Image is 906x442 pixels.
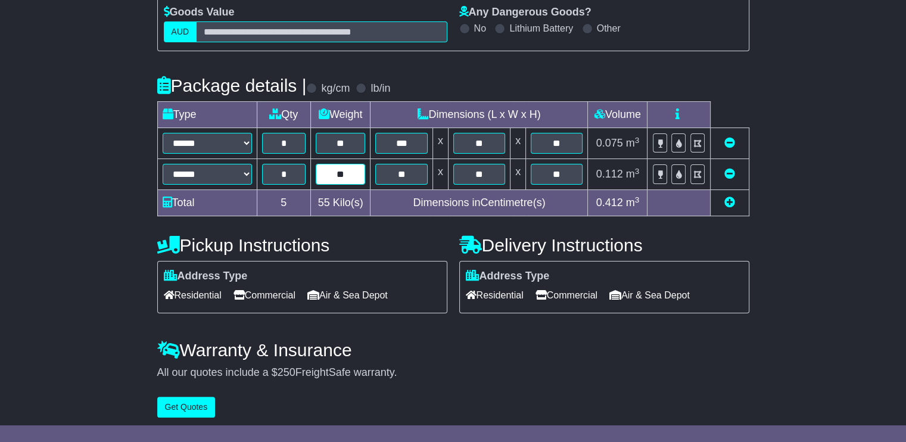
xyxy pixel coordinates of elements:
span: 0.112 [596,168,623,180]
td: x [432,159,448,190]
span: Residential [164,286,222,304]
button: Get Quotes [157,397,216,418]
label: No [474,23,486,34]
td: Dimensions in Centimetre(s) [371,190,588,216]
td: Qty [257,102,310,128]
sup: 3 [635,167,640,176]
sup: 3 [635,136,640,145]
label: kg/cm [321,82,350,95]
div: All our quotes include a $ FreightSafe warranty. [157,366,749,379]
span: Air & Sea Depot [609,286,690,304]
a: Remove this item [724,137,735,149]
h4: Package details | [157,76,307,95]
span: Residential [466,286,524,304]
td: Dimensions (L x W x H) [371,102,588,128]
h4: Warranty & Insurance [157,340,749,360]
span: m [626,197,640,208]
span: 0.412 [596,197,623,208]
label: lb/in [371,82,390,95]
td: Type [157,102,257,128]
label: Address Type [164,270,248,283]
h4: Pickup Instructions [157,235,447,255]
td: x [510,159,526,190]
td: 5 [257,190,310,216]
h4: Delivery Instructions [459,235,749,255]
td: x [432,128,448,159]
label: Address Type [466,270,550,283]
span: m [626,137,640,149]
td: Weight [310,102,371,128]
span: 0.075 [596,137,623,149]
span: 55 [318,197,330,208]
label: Other [597,23,621,34]
span: m [626,168,640,180]
label: Lithium Battery [509,23,573,34]
label: AUD [164,21,197,42]
td: Kilo(s) [310,190,371,216]
a: Remove this item [724,168,735,180]
span: Commercial [535,286,597,304]
span: Air & Sea Depot [307,286,388,304]
label: Any Dangerous Goods? [459,6,591,19]
span: Commercial [233,286,295,304]
a: Add new item [724,197,735,208]
label: Goods Value [164,6,235,19]
sup: 3 [635,195,640,204]
span: 250 [278,366,295,378]
td: x [510,128,526,159]
td: Total [157,190,257,216]
td: Volume [588,102,647,128]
